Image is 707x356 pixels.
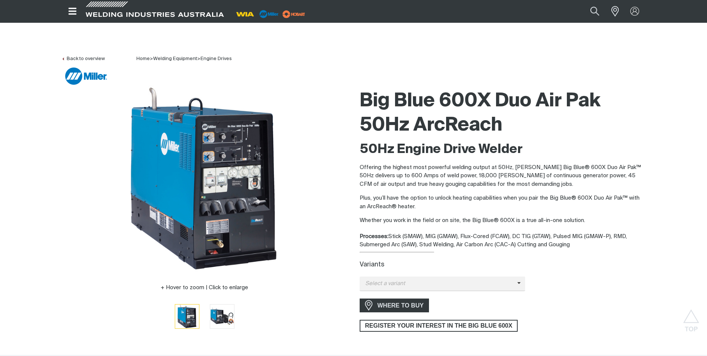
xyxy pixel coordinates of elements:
[683,309,700,326] button: Scroll to top
[360,89,646,138] h1: Big Blue 600X Duo Air Pak 50Hz ArcReach
[210,304,234,329] button: Go to slide 2
[360,163,646,189] p: Offering the highest most powerful welding output at 50Hz, [PERSON_NAME] Big Blue® 600X Duo Air P...
[280,9,307,20] img: miller
[582,3,607,20] button: Search products
[111,85,298,272] img: Big Blue 600X Duo Air Pak 50Hz ArcReach
[373,300,429,312] span: WHERE TO BUY
[150,56,153,61] span: >
[280,11,307,17] a: miller
[572,3,607,20] input: Product name or item number...
[175,304,199,329] button: Go to slide 1
[360,141,646,158] h2: 50Hz Engine Drive Welder
[360,194,646,211] p: Plus, you’ll have the option to unlock heating capabilities when you pair the Big Blue® 600X Duo ...
[360,234,388,239] strong: Processes:
[360,320,518,332] a: REGISTER YOUR INTEREST IN THE BIG BLUE 600X
[360,262,384,268] label: Variants
[156,283,253,292] button: Hover to zoom | Click to enlarge
[136,56,150,61] a: Home
[360,280,517,288] span: Select a variant
[360,320,517,332] span: REGISTER YOUR INTEREST IN THE BIG BLUE 600X
[210,305,234,328] img: Big Blue 600X Duo Air Pak 50Hz ArcReach
[360,216,646,225] p: Whether you work in the field or on site, the Big Blue® 600X is a true all-in-one solution.
[360,232,646,249] div: Stick (SMAW), MIG (GMAW), Flux-Cored (FCAW), DC TIG (GTAW), Pulsed MIG (GMAW-P), RMD, Submerged A...
[175,305,199,328] img: Big Blue 600X Duo Air Pak 50Hz ArcReach
[201,56,232,61] a: Engine Drives
[197,56,201,61] span: >
[153,56,197,61] a: Welding Equipment
[360,299,429,312] a: WHERE TO BUY
[61,56,105,61] a: Back to overview of Engine Drive Welders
